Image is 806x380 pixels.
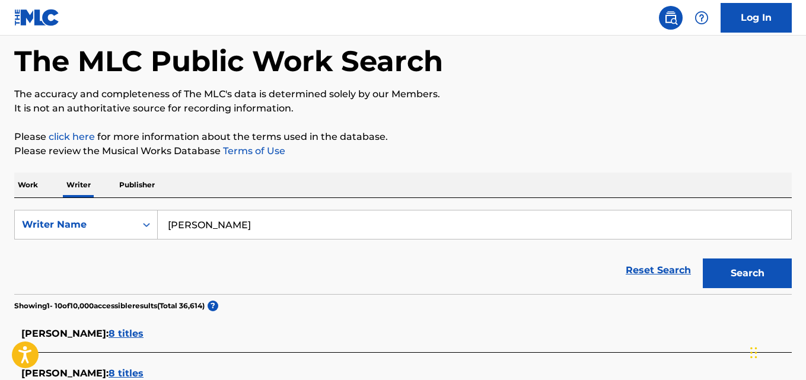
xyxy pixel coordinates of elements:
p: Writer [63,173,94,197]
p: Publisher [116,173,158,197]
form: Search Form [14,210,792,294]
a: Terms of Use [221,145,285,157]
a: Reset Search [620,257,697,283]
span: 8 titles [109,328,144,339]
span: 8 titles [109,368,144,379]
p: It is not an authoritative source for recording information. [14,101,792,116]
img: MLC Logo [14,9,60,26]
span: [PERSON_NAME] : [21,328,109,339]
p: Please for more information about the terms used in the database. [14,130,792,144]
img: search [664,11,678,25]
img: help [695,11,709,25]
p: Showing 1 - 10 of 10,000 accessible results (Total 36,614 ) [14,301,205,311]
div: Help [690,6,713,30]
span: ? [208,301,218,311]
p: The accuracy and completeness of The MLC's data is determined solely by our Members. [14,87,792,101]
button: Search [703,258,792,288]
a: Public Search [659,6,683,30]
iframe: Chat Widget [747,323,806,380]
a: click here [49,131,95,142]
p: Work [14,173,42,197]
p: Please review the Musical Works Database [14,144,792,158]
span: [PERSON_NAME] : [21,368,109,379]
a: Log In [721,3,792,33]
div: Drag [750,335,757,371]
h1: The MLC Public Work Search [14,43,443,79]
div: Writer Name [22,218,129,232]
